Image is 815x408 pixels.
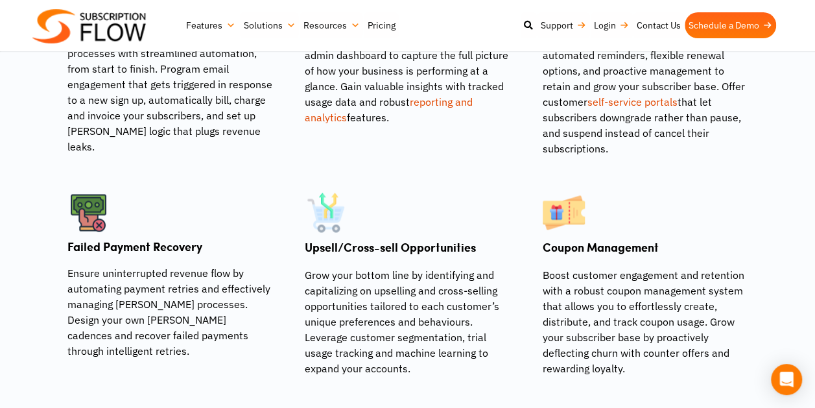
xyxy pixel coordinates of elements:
[67,240,273,252] h4: Failed Payment Recovery
[299,12,363,38] a: Resources
[363,12,399,38] a: Pricing
[67,30,273,154] p: Effortlessly navigate subscription processes with streamlined automation, from start to finish. P...
[543,32,748,156] p: Ensure a seamless renewal process with automated reminders, flexible renewal options, and proacti...
[685,12,776,38] a: Schedule a Demo
[67,265,273,358] p: Ensure uninterrupted revenue flow by automating payment retries and effectively managing [PERSON_...
[543,267,748,376] p: Boost customer engagement and retention with a robust coupon management system that allows you to...
[305,32,510,125] p: Monitor important KPIs on your customized admin dashboard to capture the full picture of how your...
[182,12,239,38] a: Features
[587,95,678,108] a: self-service portals
[771,364,802,395] div: Open Intercom Messenger
[239,12,299,38] a: Solutions
[32,9,146,43] img: Subscriptionflow
[67,191,110,234] img: Failed Payment Recovery icon
[537,12,590,38] a: Support
[305,267,510,376] p: Grow your bottom line by identifying and capitalizing on upselling and cross-selling opportunitie...
[543,191,585,234] img: Coupon Management icon
[305,191,347,234] img: Upsell/Cross-sell Opportunities icon
[305,240,510,254] h2: Upsell/Cross-sell Opportunities
[633,12,685,38] a: Contact Us
[590,12,633,38] a: Login
[543,240,748,254] h2: Coupon Management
